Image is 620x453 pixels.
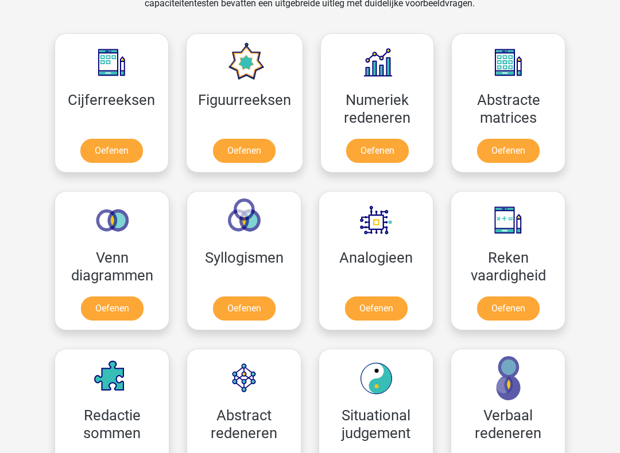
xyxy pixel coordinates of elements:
[477,296,540,321] a: Oefenen
[345,296,408,321] a: Oefenen
[81,296,144,321] a: Oefenen
[213,139,276,163] a: Oefenen
[346,139,409,163] a: Oefenen
[80,139,143,163] a: Oefenen
[477,139,540,163] a: Oefenen
[213,296,276,321] a: Oefenen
